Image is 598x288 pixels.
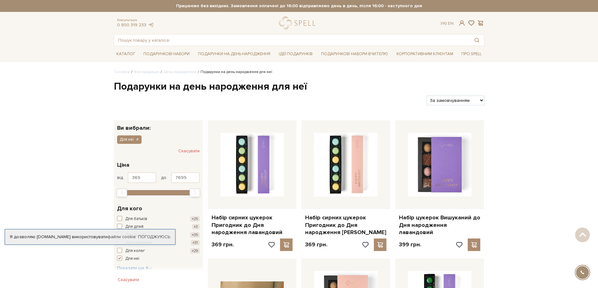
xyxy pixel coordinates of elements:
a: logo [279,17,318,29]
span: від [117,175,123,181]
a: Подарункові набори [141,49,192,59]
span: Для батьків [125,216,147,222]
a: Вся продукція [134,70,159,74]
a: Про Spell [459,49,484,59]
span: Для неї [120,137,134,142]
span: | [446,21,447,26]
a: Головна [114,70,130,74]
button: Для дітей +3 [117,224,200,230]
input: Ціна [171,172,200,183]
a: файли cookie [107,234,136,239]
button: Для батьків +25 [117,216,200,222]
a: Набір цукерок Вишуканий до Дня народження лавандовий [399,214,480,236]
button: Скасувати [114,275,143,285]
a: Набір сирних цукерок Пригодник до Дня народження лавандовий [212,214,293,236]
span: +35 [190,232,200,238]
div: Я дозволяю [DOMAIN_NAME] використовувати [5,234,175,240]
div: Ук [440,21,454,26]
a: En [448,21,454,26]
input: Ціна [128,172,156,183]
a: Каталог [114,49,138,59]
strong: Працюємо без вихідних. Замовлення оплачені до 16:00 відправляємо день в день, після 16:00 - насту... [114,3,484,9]
span: Консультація: [117,18,154,22]
span: +31 [191,240,200,245]
span: Для дітей [125,224,143,230]
button: Скасувати [178,146,200,156]
button: Для неї [117,256,200,262]
div: Min [116,188,127,197]
h1: Подарунки на день народження для неї [114,80,484,93]
span: Для кого [117,204,142,213]
span: +29 [190,248,200,254]
a: Подарунки на День народження [196,49,273,59]
input: Пошук товару у каталозі [114,34,470,46]
p: 399 грн. [399,241,421,248]
button: Для неї [117,135,142,144]
p: 369 грн. [305,241,327,248]
button: Пошук товару у каталозі [470,34,484,46]
a: telegram [148,22,154,28]
span: Показати ще 6 [117,265,152,271]
span: до [161,175,166,181]
li: Подарунки на день народження для неї [196,69,272,75]
span: +3 [192,224,200,229]
button: Для колег +29 [117,248,200,254]
p: 369 грн. [212,241,234,248]
a: Корпоративним клієнтам [394,49,456,59]
a: Подарункові набори Вчителю [319,49,391,59]
a: Ідеї подарунків [276,49,315,59]
div: Max [190,188,200,197]
button: Показати ще 6 [117,265,152,271]
span: +25 [190,216,200,222]
div: Ви вибрали: [114,120,203,131]
a: День народження [164,70,196,74]
span: Для колег [125,248,145,254]
span: Для неї [125,256,139,262]
span: Ціна [117,161,129,169]
a: 0 800 319 233 [117,22,146,28]
a: Погоджуюсь [138,234,170,240]
a: Набір сирних цукерок Пригодник до Дня народження [PERSON_NAME] [305,214,386,236]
